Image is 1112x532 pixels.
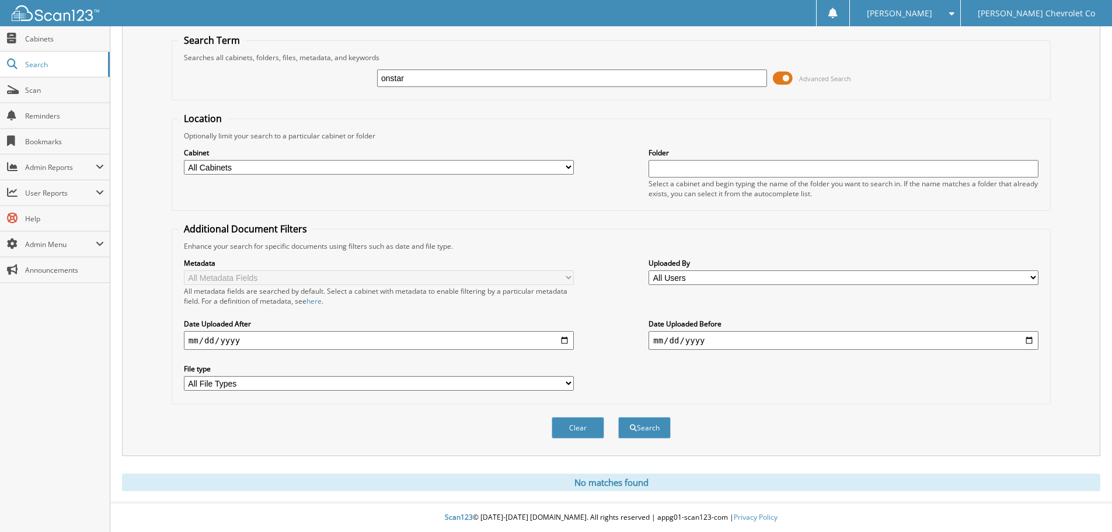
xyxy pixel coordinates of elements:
div: Searches all cabinets, folders, files, metadata, and keywords [178,53,1044,62]
div: © [DATE]-[DATE] [DOMAIN_NAME]. All rights reserved | appg01-scan123-com | [110,503,1112,532]
label: Uploaded By [649,258,1038,268]
label: Cabinet [184,148,574,158]
span: Advanced Search [799,74,851,83]
a: here [306,296,322,306]
span: Announcements [25,265,104,275]
label: Date Uploaded After [184,319,574,329]
span: Help [25,214,104,224]
button: Clear [552,417,604,439]
span: Search [25,60,102,69]
div: All metadata fields are searched by default. Select a cabinet with metadata to enable filtering b... [184,286,574,306]
span: User Reports [25,188,96,198]
label: Folder [649,148,1038,158]
legend: Additional Document Filters [178,222,313,235]
div: Optionally limit your search to a particular cabinet or folder [178,131,1044,141]
div: Enhance your search for specific documents using filters such as date and file type. [178,241,1044,251]
iframe: Chat Widget [1054,476,1112,532]
span: [PERSON_NAME] [867,10,932,17]
label: Metadata [184,258,574,268]
input: start [184,331,574,350]
input: end [649,331,1038,350]
button: Search [618,417,671,439]
legend: Location [178,112,228,125]
a: Privacy Policy [734,512,778,522]
span: Cabinets [25,34,104,44]
span: Scan123 [445,512,473,522]
span: Bookmarks [25,137,104,147]
div: Select a cabinet and begin typing the name of the folder you want to search in. If the name match... [649,179,1038,199]
span: Reminders [25,111,104,121]
span: [PERSON_NAME] Chevrolet Co [978,10,1095,17]
div: No matches found [122,474,1100,491]
img: scan123-logo-white.svg [12,5,99,21]
label: Date Uploaded Before [649,319,1038,329]
legend: Search Term [178,34,246,47]
span: Admin Menu [25,239,96,249]
span: Scan [25,85,104,95]
label: File type [184,364,574,374]
span: Admin Reports [25,162,96,172]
